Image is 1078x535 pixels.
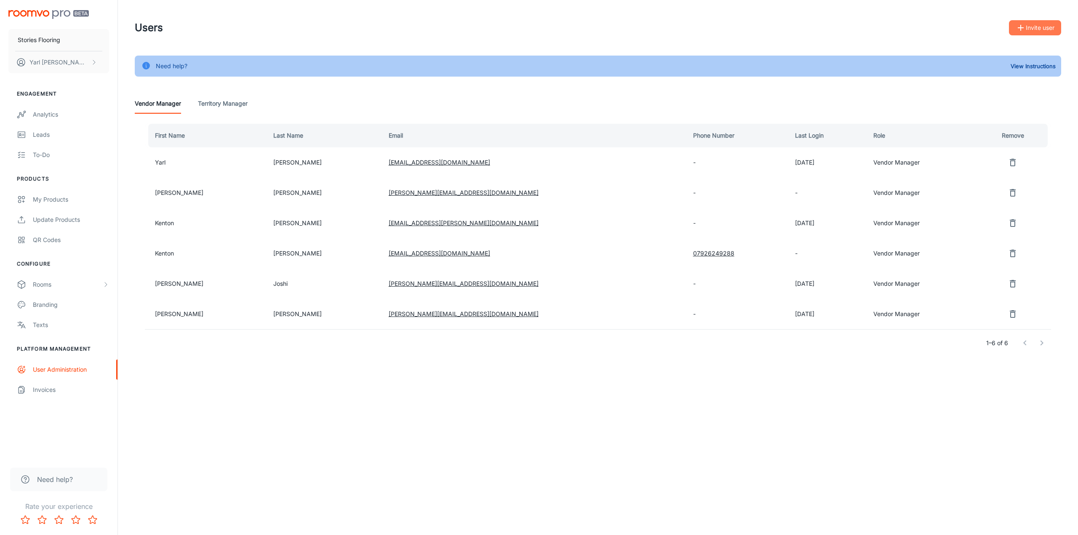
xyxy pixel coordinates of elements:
a: [EMAIL_ADDRESS][DOMAIN_NAME] [389,159,490,166]
button: View Instructions [1009,60,1058,72]
th: Remove [978,124,1051,147]
td: Joshi [267,269,382,299]
th: Last Login [788,124,867,147]
td: [PERSON_NAME] [145,299,267,329]
div: Invoices [33,385,109,394]
a: Vendor Manager [135,93,181,114]
button: Stories Flooring [8,29,109,51]
button: remove user [1004,306,1021,322]
div: Rooms [33,280,102,289]
button: remove user [1004,184,1021,201]
th: Phone Number [686,124,788,147]
div: User Administration [33,365,109,374]
a: [EMAIL_ADDRESS][PERSON_NAME][DOMAIN_NAME] [389,219,539,226]
div: Need help? [156,58,187,74]
a: [EMAIL_ADDRESS][DOMAIN_NAME] [389,250,490,257]
td: Vendor Manager [867,178,978,208]
td: Vendor Manager [867,238,978,269]
td: [PERSON_NAME] [267,147,382,178]
div: My Products [33,195,109,204]
td: - [788,238,867,269]
button: remove user [1004,215,1021,232]
th: Email [382,124,686,147]
td: [DATE] [788,269,867,299]
button: remove user [1004,245,1021,262]
td: Vendor Manager [867,269,978,299]
td: [DATE] [788,147,867,178]
td: - [686,147,788,178]
th: Last Name [267,124,382,147]
td: Vendor Manager [867,208,978,238]
td: - [686,178,788,208]
p: 1–6 of 6 [986,338,1008,348]
th: First Name [145,124,267,147]
button: Invite user [1009,20,1061,35]
div: Leads [33,130,109,139]
td: - [686,299,788,329]
div: Branding [33,300,109,309]
td: [PERSON_NAME] [145,269,267,299]
div: Analytics [33,110,109,119]
button: Yarl [PERSON_NAME] [8,51,109,73]
a: [PERSON_NAME][EMAIL_ADDRESS][DOMAIN_NAME] [389,310,539,317]
th: Role [867,124,978,147]
td: [PERSON_NAME] [145,178,267,208]
td: Kenton [145,208,267,238]
button: remove user [1004,275,1021,292]
a: [PERSON_NAME][EMAIL_ADDRESS][DOMAIN_NAME] [389,280,539,287]
td: [PERSON_NAME] [267,178,382,208]
div: QR Codes [33,235,109,245]
a: [PERSON_NAME][EMAIL_ADDRESS][DOMAIN_NAME] [389,189,539,196]
td: - [686,208,788,238]
td: Yarl [145,147,267,178]
td: [PERSON_NAME] [267,299,382,329]
p: Yarl [PERSON_NAME] [29,58,89,67]
td: - [788,178,867,208]
div: To-do [33,150,109,160]
td: [DATE] [788,299,867,329]
a: Territory Manager [198,93,248,114]
button: remove user [1004,154,1021,171]
a: 07926249288 [693,250,734,257]
div: Update Products [33,215,109,224]
div: Texts [33,320,109,330]
h1: Users [135,20,163,35]
td: Vendor Manager [867,299,978,329]
td: - [686,269,788,299]
td: [PERSON_NAME] [267,208,382,238]
td: [DATE] [788,208,867,238]
td: Vendor Manager [867,147,978,178]
img: Roomvo PRO Beta [8,10,89,19]
td: Kenton [145,238,267,269]
td: [PERSON_NAME] [267,238,382,269]
p: Stories Flooring [18,35,60,45]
